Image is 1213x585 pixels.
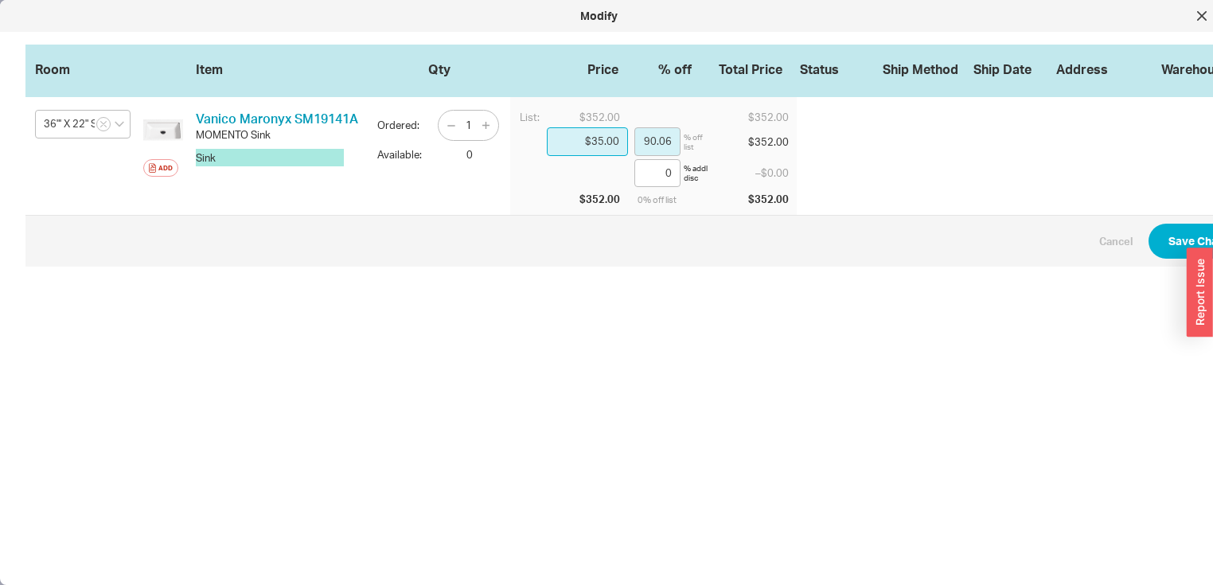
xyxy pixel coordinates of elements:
[708,135,792,149] div: $352.00
[143,159,178,177] button: Add
[634,193,701,206] div: 0 % off list
[537,60,618,78] div: Price
[708,190,792,209] div: $352.00
[684,163,712,182] div: % addl disc
[698,60,782,78] div: Total Price
[196,60,355,75] div: Item
[377,105,425,132] div: Ordered:
[143,110,183,150] img: undr_gxyhcm
[1056,60,1132,78] div: Address
[973,60,1053,78] div: Ship Date
[8,8,1189,24] div: Modify
[634,159,681,188] input: %
[547,190,628,209] div: $352.00
[196,111,358,127] a: Vanico Maronyx SM19141A
[35,110,131,138] input: Select Room
[625,60,692,78] div: % off
[196,127,365,142] div: MOMENTO Sink
[428,60,488,75] div: Qty
[441,147,497,162] div: 0
[35,60,131,75] div: Room
[883,60,970,78] div: Ship Method
[377,147,428,162] div: Available:
[800,60,880,78] div: Status
[1099,234,1133,248] button: Cancel
[547,110,628,124] div: $352.00
[708,166,792,180] div: – $0.00
[684,132,712,151] div: % off list
[520,110,540,124] div: List:
[158,162,173,174] div: Add
[708,110,792,124] div: $352.00
[115,121,124,127] svg: open menu
[634,127,681,156] input: %
[196,149,344,166] button: Sink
